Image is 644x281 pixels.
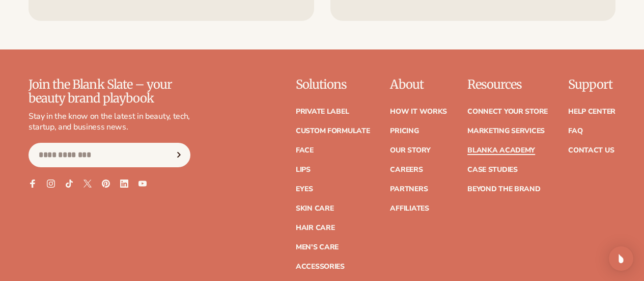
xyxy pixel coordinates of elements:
a: Custom formulate [296,127,370,135]
p: Stay in the know on the latest in beauty, tech, startup, and business news. [29,111,190,133]
button: Subscribe [167,143,190,167]
a: Partners [390,186,428,193]
a: Contact Us [568,147,614,154]
a: Help Center [568,108,615,115]
a: Pricing [390,127,418,135]
a: Beyond the brand [467,186,541,193]
a: Men's Care [296,244,339,251]
a: Private label [296,108,349,115]
a: Face [296,147,314,154]
a: FAQ [568,127,582,135]
a: Case Studies [467,166,518,173]
a: Careers [390,166,423,173]
a: Accessories [296,263,345,270]
p: Resources [467,78,548,91]
a: Our Story [390,147,430,154]
a: Blanka Academy [467,147,535,154]
a: Skin Care [296,205,333,212]
a: Marketing services [467,127,545,135]
p: About [390,78,447,91]
a: Eyes [296,186,313,193]
p: Join the Blank Slate – your beauty brand playbook [29,78,190,105]
p: Solutions [296,78,370,91]
a: How It Works [390,108,447,115]
a: Connect your store [467,108,548,115]
a: Lips [296,166,311,173]
p: Support [568,78,615,91]
div: Open Intercom Messenger [609,246,633,271]
a: Hair Care [296,224,334,232]
a: Affiliates [390,205,429,212]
